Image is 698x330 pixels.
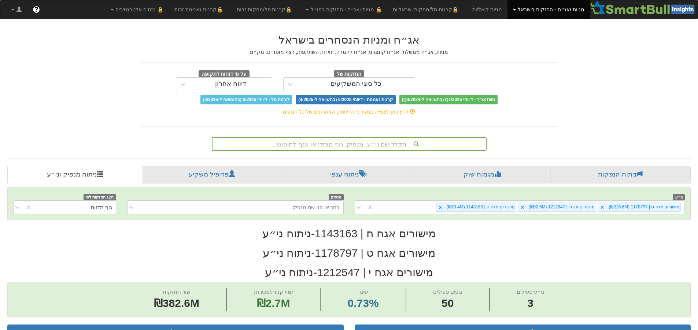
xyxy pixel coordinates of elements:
[135,108,564,115] div: לחץ כאן לצפייה בתאריכי הדיווחים האחרונים של כל הגופים
[300,0,387,19] a: 🔒 מניות ואג״ח - החזקות בחו״ל
[527,203,596,211] div: מישורים אגח י | 1212547 (₪92.6M)
[7,247,691,259] h2: מישורים אגח ט | 1178797 - ניתוח ני״ע
[154,297,199,309] span: ₪382.6M
[84,194,116,200] span: הצג החזקות לפי
[517,296,544,311] span: 3
[433,289,462,295] span: גופים פעילים
[257,297,290,309] span: ₪2.7M
[140,49,558,55] h5: מניות, אג״ח ממשלתי, אג״ח קונצרני, אג״ח להמרה, יחידות השתתפות, רצף מוסדיים, מק״מ
[27,0,45,19] a: ?
[673,194,685,200] span: ני״ע
[213,138,486,150] div: הקלד שם ני״ע, מנפיק, גוף מוסדי או ענף לחיפוש...
[433,296,462,311] span: 50
[414,166,550,183] a: מגמות שוק
[330,81,381,88] div: כל סוגי המשקיעים
[444,203,516,211] div: מישורים אגח ח | 1143163 (₪73.4M)
[215,81,246,88] div: דיווח אחרון
[507,0,590,19] a: מניות ואג״ח - החזקות בישראל
[105,0,169,19] a: 🔒 נכסים אלטרנטיבים
[169,0,231,19] a: 🔒קרנות נאמנות זרות
[550,166,691,183] a: ניתוח הנפקות
[590,0,698,15] img: Smartbull
[348,296,379,311] span: 0.73%
[231,0,300,19] a: 🔒קרנות סל/מחקות זרות
[358,289,368,295] span: שינוי
[329,194,344,200] span: מנפיק
[34,6,38,13] span: ?
[7,227,691,240] h2: מישורים אגח ח | 1143163 - ניתוח ני״ע
[334,70,365,78] span: החזקות של
[399,95,498,104] span: טווח ארוך - דיווחי Q1/2025 (בהשוואה ל-Q4/2024)
[281,166,414,183] a: ניתוח ענפי
[140,34,558,46] h2: אג״ח ומניות הנסחרים בישראל
[199,70,250,78] span: על פי דוחות לתקופה
[91,204,112,211] div: גוף מדווח
[7,266,691,278] h2: מישורים אגח י | 1212547 - ניתוח ני״ע
[163,289,191,295] span: שווי החזקות
[292,204,340,211] div: בחר או הזן שם מנפיק
[254,289,293,295] span: שווי קניות/מכירות
[517,289,544,295] span: ני״ע פעילים
[296,95,395,104] span: קרנות נאמנות - דיווחי 5/2025 (בהשוואה ל-4/2025)
[387,0,466,19] a: 🔒קרנות סל/מחקות ישראליות
[143,166,281,183] a: פרופיל משקיע
[606,203,680,211] div: מישורים אגח ט | 1178797 (₪216.6M)
[7,166,143,183] a: ניתוח מנפיק וני״ע
[200,95,292,104] span: קרנות סל - דיווחי 5/2025 (בהשוואה ל-4/2025)
[467,0,507,19] a: מניות דואליות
